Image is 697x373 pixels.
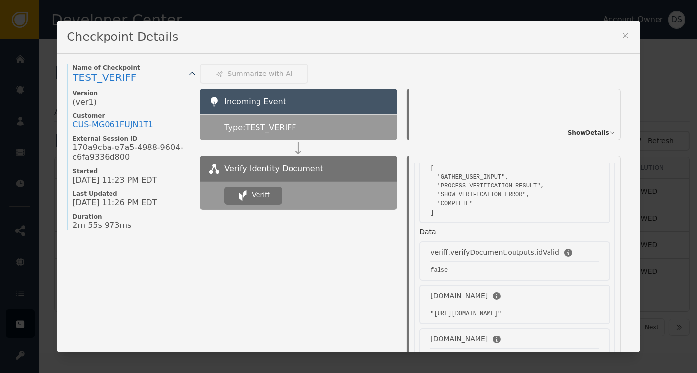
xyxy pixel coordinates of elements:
span: Customer [73,112,190,120]
span: 2m 55s 973ms [73,221,131,230]
span: Verify Identity Document [224,163,323,175]
div: Veriff [252,190,269,200]
span: 170a9cba-e7a5-4988-9604-c6fa9336d800 [73,143,190,162]
span: Version [73,89,190,97]
span: Started [73,167,190,175]
span: Name of Checkpoint [73,64,190,72]
div: [DOMAIN_NAME] [430,334,488,344]
span: [DATE] 11:26 PM EDT [73,198,157,208]
a: TEST_VERIFF [73,72,190,84]
pre: false [430,266,599,275]
span: Type: TEST_VERIFF [224,122,296,134]
div: Checkpoint Details [57,21,640,54]
span: Last Updated [73,190,190,198]
span: Incoming Event [224,97,286,106]
a: CUS-MG061FUJN1T1 [73,120,153,130]
span: (ver 1 ) [73,97,97,107]
span: TEST_VERIFF [73,72,136,83]
div: Data [419,227,436,237]
span: External Session ID [73,135,190,143]
div: [DOMAIN_NAME] [430,291,488,301]
span: Duration [73,213,190,221]
pre: [ "GATHER_USER_INPUT", "PROCESS_VERIFICATION_RESULT", "SHOW_VERIFICATION_ERROR", "COMPLETE" ] [430,164,599,217]
span: Show Details [568,128,609,137]
div: CUS- MG061FUJN1T1 [73,120,153,130]
pre: "[URL][DOMAIN_NAME]" [430,309,599,318]
div: veriff.verifyDocument.outputs.idValid [430,247,559,258]
span: [DATE] 11:23 PM EDT [73,175,157,185]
